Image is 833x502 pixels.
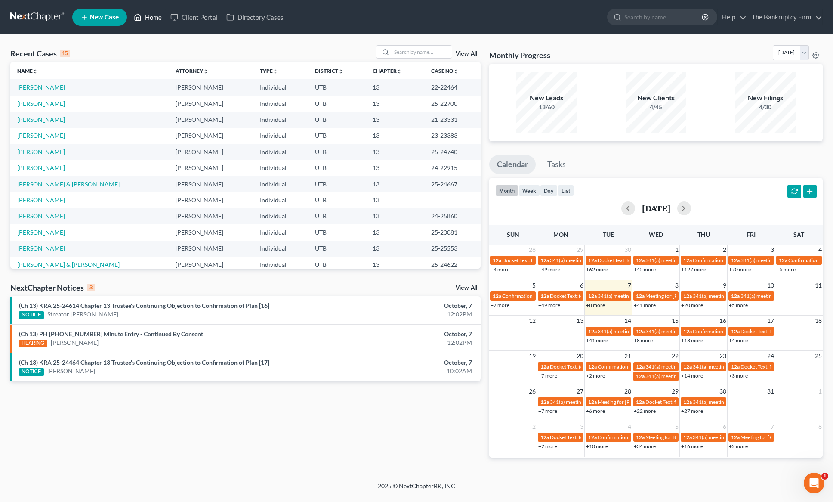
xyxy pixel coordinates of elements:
[779,257,787,263] span: 12a
[502,257,579,263] span: Docket Text: for [PERSON_NAME]
[634,266,656,273] a: +45 more
[729,443,748,449] a: +2 more
[598,363,695,370] span: Confirmation hearing for [PERSON_NAME]
[47,310,118,319] a: Streator [PERSON_NAME]
[588,293,597,299] span: 12a
[424,144,481,160] td: 25-24740
[540,155,574,174] a: Tasks
[253,112,308,127] td: Individual
[308,79,366,95] td: UTB
[722,421,727,432] span: 6
[397,69,402,74] i: unfold_more
[683,328,692,335] span: 12a
[424,176,481,192] td: 25-24667
[528,386,537,397] span: 26
[424,224,481,240] td: 25-20081
[169,224,253,240] td: [PERSON_NAME]
[624,9,703,25] input: Search by name...
[17,100,65,107] a: [PERSON_NAME]
[315,68,343,74] a: Districtunfold_more
[366,144,424,160] td: 13
[538,372,557,379] a: +7 more
[528,316,537,326] span: 12
[683,399,692,405] span: 12a
[424,128,481,144] td: 23-23383
[531,421,537,432] span: 2
[169,192,253,208] td: [PERSON_NAME]
[729,266,751,273] a: +70 more
[645,373,728,379] span: 341(a) meeting for [PERSON_NAME]
[603,231,614,238] span: Tue
[588,328,597,335] span: 12a
[392,46,452,58] input: Search by name...
[550,293,627,299] span: Docket Text: for [PERSON_NAME]
[777,266,796,273] a: +5 more
[169,96,253,112] td: [PERSON_NAME]
[731,328,740,335] span: 12a
[338,69,343,74] i: unfold_more
[636,293,645,299] span: 12a
[17,84,65,91] a: [PERSON_NAME]
[538,302,560,308] a: +49 more
[17,229,65,236] a: [PERSON_NAME]
[516,103,577,112] div: 13/60
[729,337,748,344] a: +4 more
[588,363,597,370] span: 12a
[722,245,727,255] span: 2
[674,245,679,255] span: 1
[719,316,727,326] span: 16
[636,434,645,440] span: 12a
[693,328,790,335] span: Confirmation hearing for [PERSON_NAME]
[540,399,549,405] span: 12a
[558,185,574,196] button: list
[693,434,776,440] span: 341(a) meeting for [PERSON_NAME]
[550,399,679,405] span: 341(a) meeting for [PERSON_NAME] & [PERSON_NAME]
[366,192,424,208] td: 13
[203,69,208,74] i: unfold_more
[366,208,424,224] td: 13
[586,372,605,379] a: +2 more
[766,280,775,291] span: 10
[627,280,632,291] span: 7
[308,176,366,192] td: UTB
[576,316,584,326] span: 13
[176,68,208,74] a: Attorneyunfold_more
[253,241,308,257] td: Individual
[550,363,627,370] span: Docket Text: for [PERSON_NAME]
[327,310,472,319] div: 12:02PM
[253,79,308,95] td: Individual
[674,280,679,291] span: 8
[491,302,509,308] a: +7 more
[327,301,472,310] div: October, 7
[540,257,549,263] span: 12a
[424,112,481,127] td: 21-23331
[588,257,597,263] span: 12a
[366,160,424,176] td: 13
[169,176,253,192] td: [PERSON_NAME]
[17,68,38,74] a: Nameunfold_more
[627,421,632,432] span: 4
[683,293,692,299] span: 12a
[90,14,119,21] span: New Case
[747,231,756,238] span: Fri
[729,302,748,308] a: +5 more
[598,434,741,440] span: Confirmation hearing for [PERSON_NAME] & [PERSON_NAME]
[623,386,632,397] span: 28
[681,337,703,344] a: +13 more
[683,434,692,440] span: 12a
[169,79,253,95] td: [PERSON_NAME]
[308,112,366,127] td: UTB
[586,408,605,414] a: +6 more
[693,363,776,370] span: 341(a) meeting for [PERSON_NAME]
[366,224,424,240] td: 13
[586,302,605,308] a: +8 more
[308,257,366,273] td: UTB
[51,338,99,347] a: [PERSON_NAME]
[169,241,253,257] td: [PERSON_NAME]
[623,316,632,326] span: 14
[87,284,95,291] div: 3
[626,93,686,103] div: New Clients
[681,408,703,414] a: +27 more
[308,96,366,112] td: UTB
[740,363,818,370] span: Docket Text: for [PERSON_NAME]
